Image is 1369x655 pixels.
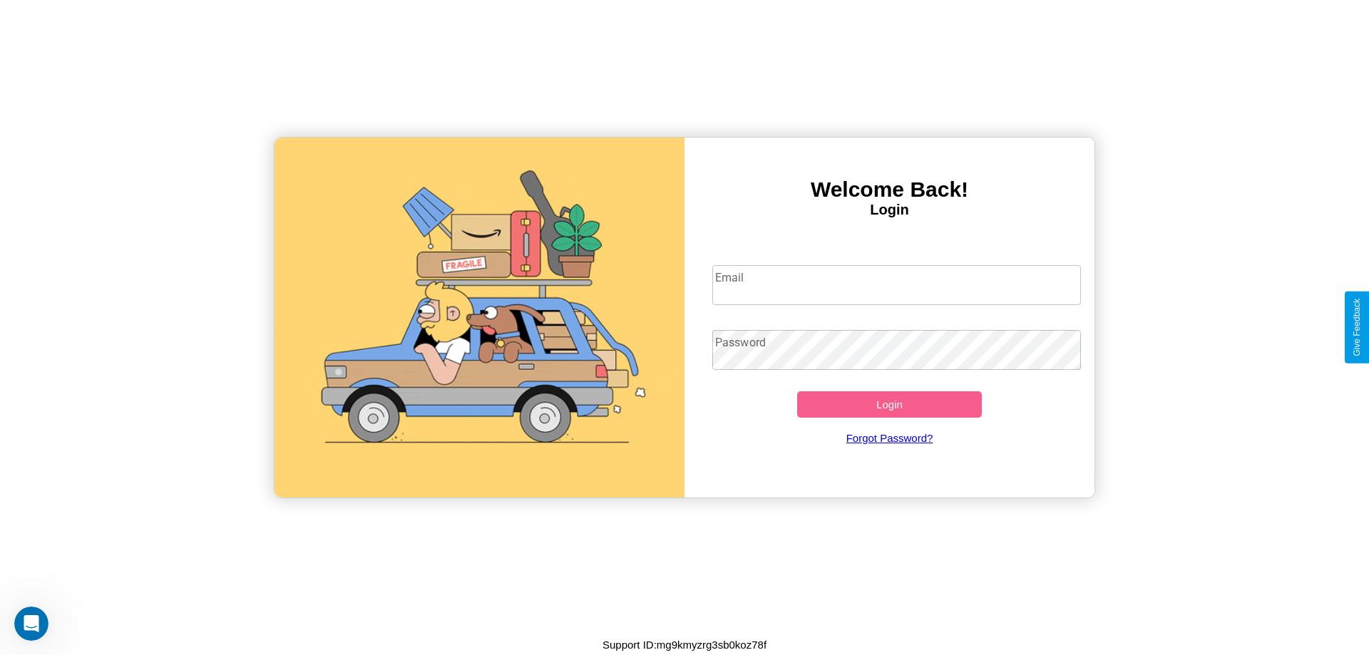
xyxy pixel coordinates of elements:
div: Give Feedback [1352,299,1362,356]
iframe: Intercom live chat [14,607,48,641]
a: Forgot Password? [705,418,1075,458]
p: Support ID: mg9kmyzrg3sb0koz78f [603,635,766,654]
h4: Login [684,202,1094,218]
img: gif [275,138,684,497]
button: Login [797,391,982,418]
h3: Welcome Back! [684,177,1094,202]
